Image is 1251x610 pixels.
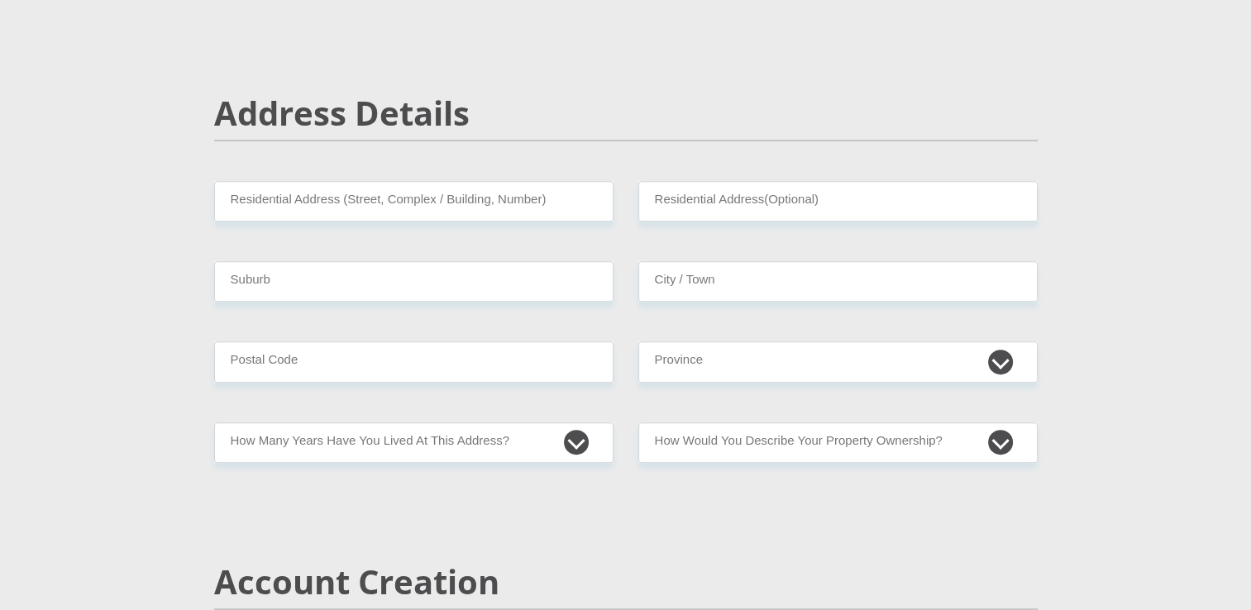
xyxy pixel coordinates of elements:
select: Please select a value [638,422,1038,463]
input: Postal Code [214,341,614,382]
input: Valid residential address [214,181,614,222]
select: Please Select a Province [638,341,1038,382]
h2: Account Creation [214,562,1038,602]
input: Address line 2 (Optional) [638,181,1038,222]
input: Suburb [214,261,614,302]
select: Please select a value [214,422,614,463]
h2: Address Details [214,93,1038,133]
input: City [638,261,1038,302]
